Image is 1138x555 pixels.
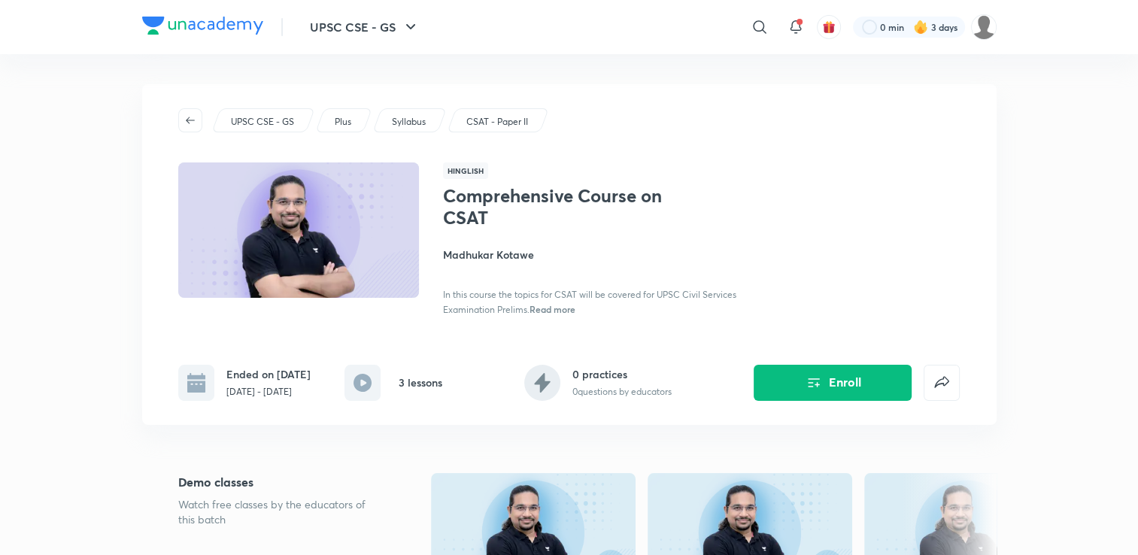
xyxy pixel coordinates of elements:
[231,115,294,129] p: UPSC CSE - GS
[754,365,912,401] button: Enroll
[142,17,263,35] img: Company Logo
[443,185,689,229] h1: Comprehensive Course on CSAT
[572,366,672,382] h6: 0 practices
[226,366,311,382] h6: Ended on [DATE]
[443,289,736,315] span: In this course the topics for CSAT will be covered for UPSC Civil Services Examination Prelims.
[817,15,841,39] button: avatar
[443,162,488,179] span: Hinglish
[913,20,928,35] img: streak
[335,115,351,129] p: Plus
[175,161,420,299] img: Thumbnail
[822,20,836,34] img: avatar
[463,115,530,129] a: CSAT - Paper II
[301,12,429,42] button: UPSC CSE - GS
[971,14,997,40] img: Kiran Saini
[392,115,426,129] p: Syllabus
[228,115,296,129] a: UPSC CSE - GS
[572,385,672,399] p: 0 questions by educators
[142,17,263,38] a: Company Logo
[443,247,780,262] h4: Madhukar Kotawe
[178,497,383,527] p: Watch free classes by the educators of this batch
[924,365,960,401] button: false
[332,115,354,129] a: Plus
[399,375,442,390] h6: 3 lessons
[389,115,428,129] a: Syllabus
[226,385,311,399] p: [DATE] - [DATE]
[466,115,528,129] p: CSAT - Paper II
[530,303,575,315] span: Read more
[178,473,383,491] h5: Demo classes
